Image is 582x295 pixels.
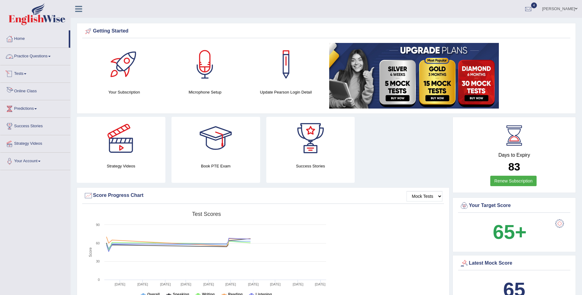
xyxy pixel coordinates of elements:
[181,282,191,286] tspan: [DATE]
[115,282,125,286] tspan: [DATE]
[96,223,100,227] text: 90
[490,176,537,186] a: Renew Subscription
[203,282,214,286] tspan: [DATE]
[225,282,236,286] tspan: [DATE]
[266,163,355,169] h4: Success Stories
[84,27,569,36] div: Getting Started
[137,282,148,286] tspan: [DATE]
[96,259,100,263] text: 30
[0,153,70,168] a: Your Account
[0,30,69,46] a: Home
[315,282,326,286] tspan: [DATE]
[248,282,259,286] tspan: [DATE]
[270,282,281,286] tspan: [DATE]
[87,89,161,95] h4: Your Subscription
[77,163,165,169] h4: Strategy Videos
[493,221,526,243] b: 65+
[460,152,569,158] h4: Days to Expiry
[98,278,100,282] text: 0
[192,211,221,217] tspan: Test scores
[293,282,303,286] tspan: [DATE]
[531,2,537,8] span: 4
[88,247,93,257] tspan: Score
[160,282,171,286] tspan: [DATE]
[0,48,70,63] a: Practice Questions
[0,118,70,133] a: Success Stories
[508,161,520,173] b: 83
[0,100,70,116] a: Predictions
[0,135,70,151] a: Strategy Videos
[168,89,242,95] h4: Microphone Setup
[0,83,70,98] a: Online Class
[96,241,100,245] text: 60
[249,89,323,95] h4: Update Pearson Login Detail
[329,43,499,109] img: small5.jpg
[460,259,569,268] div: Latest Mock Score
[84,191,442,200] div: Score Progress Chart
[0,65,70,81] a: Tests
[172,163,260,169] h4: Book PTE Exam
[460,201,569,210] div: Your Target Score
